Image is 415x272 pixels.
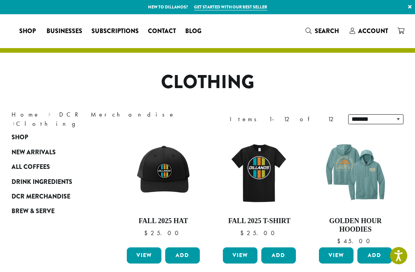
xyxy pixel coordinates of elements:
button: Add [357,247,392,264]
span: Shop [19,27,36,36]
span: Search [315,27,339,35]
a: Fall 2025 Hat $25.00 [125,134,202,244]
span: $ [337,237,344,245]
bdi: 25.00 [144,229,182,237]
a: Shop [12,130,92,145]
bdi: 45.00 [337,237,373,245]
bdi: 25.00 [240,229,278,237]
a: Search [301,25,345,37]
span: Brew & Serve [12,207,55,216]
span: Contact [148,27,176,36]
a: Drink Ingredients [12,174,92,189]
div: Items 1-12 of 12 [230,115,337,124]
a: Home [12,110,40,118]
a: View [223,247,257,264]
h4: Golden Hour Hoodies [317,217,394,234]
span: › [12,117,15,128]
img: DCR-Retro-Three-Strip-Circle-Patch-Trucker-Hat-Fall-WEB-scaled.jpg [125,134,202,211]
h4: Fall 2025 T-Shirt [221,217,298,225]
span: Account [358,27,388,35]
a: View [127,247,161,264]
a: All Coffees [12,160,92,174]
img: DCR-Retro-Three-Strip-Circle-Tee-Fall-WEB-scaled.jpg [221,134,298,211]
a: New Arrivals [12,145,92,160]
span: › [48,107,51,119]
span: Blog [185,27,201,36]
a: Golden Hour Hoodies $45.00 [317,134,394,244]
span: $ [240,229,247,237]
a: DCR Merchandise [12,189,92,204]
span: Subscriptions [91,27,139,36]
a: DCR Merchandise [59,110,175,118]
button: Add [165,247,200,264]
a: Fall 2025 T-Shirt $25.00 [221,134,298,244]
nav: Breadcrumb [12,110,196,128]
a: Brew & Serve [12,204,92,219]
a: View [319,247,354,264]
span: Businesses [46,27,82,36]
span: New Arrivals [12,148,56,157]
h4: Fall 2025 Hat [125,217,202,225]
span: $ [144,229,151,237]
h1: Clothing [6,71,409,93]
button: Add [261,247,296,264]
span: Drink Ingredients [12,177,72,187]
span: All Coffees [12,162,50,172]
span: Shop [12,133,28,142]
span: DCR Merchandise [12,192,70,202]
a: Get started with our best seller [194,4,267,10]
a: Shop [15,25,42,37]
img: DCR-SS-Golden-Hour-Hoodie-Eucalyptus-Blue-1200x1200-Web-e1744312709309.png [317,134,394,211]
